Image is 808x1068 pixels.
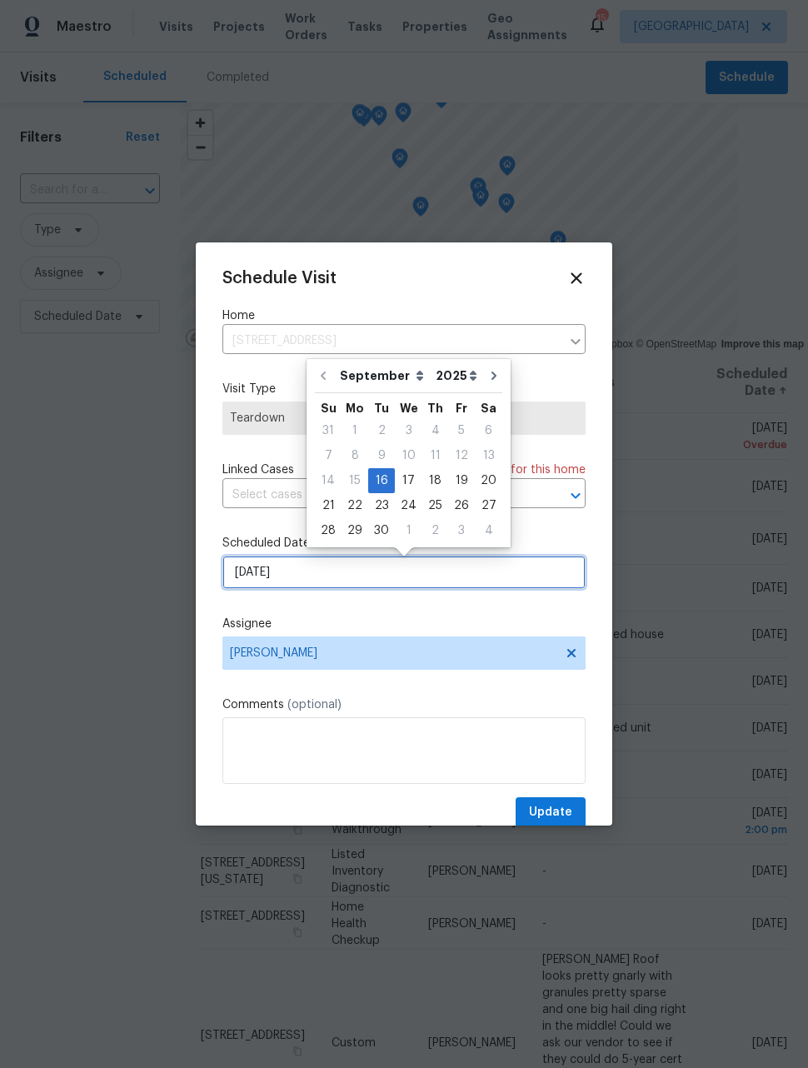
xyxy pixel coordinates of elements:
span: Close [567,269,586,287]
abbr: Thursday [427,402,443,414]
div: Sat Sep 06 2025 [475,418,502,443]
div: Mon Sep 15 2025 [342,468,368,493]
div: 29 [342,519,368,542]
div: Tue Sep 30 2025 [368,518,395,543]
div: Sat Oct 04 2025 [475,518,502,543]
div: 10 [395,444,422,467]
input: Select cases [222,482,539,508]
div: Sat Sep 27 2025 [475,493,502,518]
div: Mon Sep 01 2025 [342,418,368,443]
div: 19 [448,469,475,492]
div: 9 [368,444,395,467]
div: Fri Oct 03 2025 [448,518,475,543]
span: (optional) [287,699,342,711]
div: 2 [368,419,395,442]
button: Update [516,797,586,828]
div: 1 [395,519,422,542]
div: Wed Oct 01 2025 [395,518,422,543]
div: Wed Sep 17 2025 [395,468,422,493]
div: 31 [315,419,342,442]
button: Open [564,484,587,507]
div: Sun Sep 28 2025 [315,518,342,543]
label: Assignee [222,616,586,632]
div: Thu Sep 11 2025 [422,443,448,468]
div: 21 [315,494,342,517]
div: Wed Sep 10 2025 [395,443,422,468]
span: [PERSON_NAME] [230,646,556,660]
div: Sun Sep 14 2025 [315,468,342,493]
div: Tue Sep 09 2025 [368,443,395,468]
div: Thu Sep 18 2025 [422,468,448,493]
div: Tue Sep 16 2025 [368,468,395,493]
input: Enter in an address [222,328,561,354]
span: Linked Cases [222,462,294,478]
div: Sun Aug 31 2025 [315,418,342,443]
div: 27 [475,494,502,517]
div: 8 [342,444,368,467]
div: 7 [315,444,342,467]
label: Comments [222,696,586,713]
div: 30 [368,519,395,542]
div: Thu Sep 25 2025 [422,493,448,518]
div: 4 [475,519,502,542]
div: Thu Oct 02 2025 [422,518,448,543]
div: Mon Sep 08 2025 [342,443,368,468]
div: Sat Sep 20 2025 [475,468,502,493]
div: 28 [315,519,342,542]
div: 2 [422,519,448,542]
div: Sat Sep 13 2025 [475,443,502,468]
abbr: Saturday [481,402,496,414]
select: Year [431,363,481,388]
div: Fri Sep 19 2025 [448,468,475,493]
div: 18 [422,469,448,492]
select: Month [336,363,431,388]
div: Thu Sep 04 2025 [422,418,448,443]
div: 3 [395,419,422,442]
div: 17 [395,469,422,492]
div: Tue Sep 02 2025 [368,418,395,443]
input: M/D/YYYY [222,556,586,589]
div: 4 [422,419,448,442]
button: Go to previous month [311,359,336,392]
div: 3 [448,519,475,542]
div: 5 [448,419,475,442]
div: Wed Sep 03 2025 [395,418,422,443]
div: 12 [448,444,475,467]
abbr: Friday [456,402,467,414]
div: 24 [395,494,422,517]
div: 26 [448,494,475,517]
button: Go to next month [481,359,506,392]
div: 22 [342,494,368,517]
div: 15 [342,469,368,492]
div: 13 [475,444,502,467]
div: 25 [422,494,448,517]
div: Mon Sep 29 2025 [342,518,368,543]
div: Fri Sep 05 2025 [448,418,475,443]
div: Mon Sep 22 2025 [342,493,368,518]
div: 16 [368,469,395,492]
div: Wed Sep 24 2025 [395,493,422,518]
abbr: Sunday [321,402,337,414]
div: 11 [422,444,448,467]
div: Tue Sep 23 2025 [368,493,395,518]
span: Teardown [230,410,578,427]
div: 23 [368,494,395,517]
label: Scheduled Date [222,535,586,551]
div: 6 [475,419,502,442]
div: Fri Sep 12 2025 [448,443,475,468]
span: Schedule Visit [222,270,337,287]
span: Update [529,802,572,823]
div: Sun Sep 21 2025 [315,493,342,518]
div: 1 [342,419,368,442]
div: Fri Sep 26 2025 [448,493,475,518]
abbr: Wednesday [400,402,418,414]
div: 14 [315,469,342,492]
abbr: Monday [346,402,364,414]
div: 20 [475,469,502,492]
div: Sun Sep 07 2025 [315,443,342,468]
label: Home [222,307,586,324]
label: Visit Type [222,381,586,397]
abbr: Tuesday [374,402,389,414]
